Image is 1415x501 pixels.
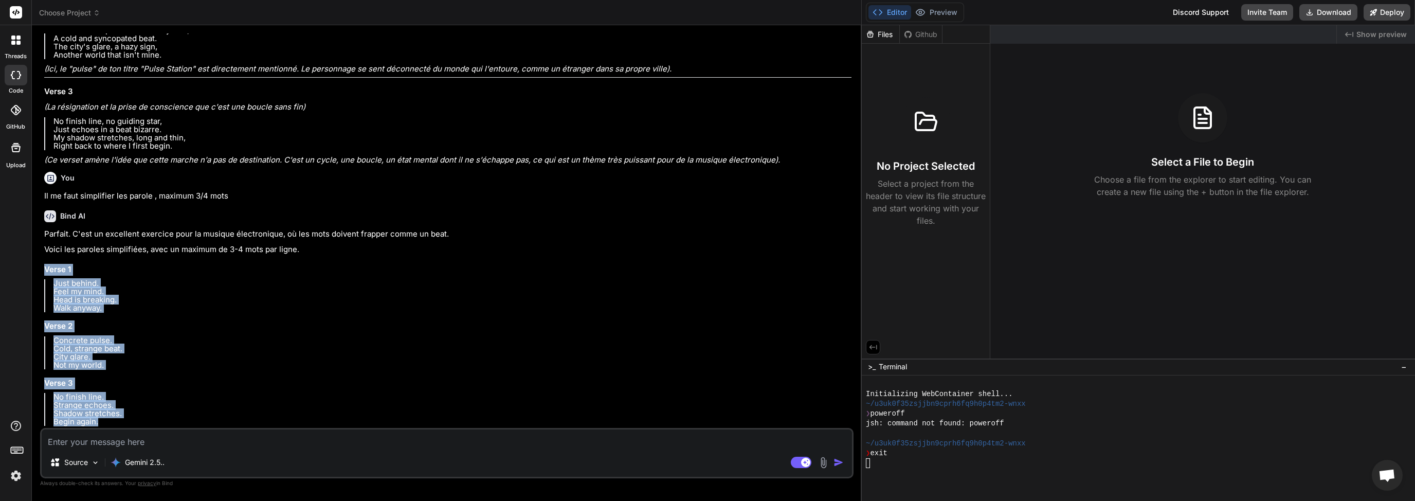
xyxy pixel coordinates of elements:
[1372,460,1403,491] div: Ouvrir le chat
[866,177,986,227] p: Select a project from the header to view its file structure and start working with your files.
[870,409,904,419] span: poweroff
[911,5,962,20] button: Preview
[39,8,100,18] span: Choose Project
[1399,359,1409,375] button: −
[125,457,165,468] p: Gemini 2.5..
[1087,173,1318,198] p: Choose a file from the explorer to start editing. You can create a new file using the + button in...
[44,228,851,240] p: Parfait. C'est un excellent exercice pour la musique électronique, où les mots doivent frapper co...
[900,29,942,40] div: Github
[879,362,907,372] span: Terminal
[1167,4,1235,21] div: Discord Support
[7,467,25,485] img: settings
[60,211,85,221] h6: Bind AI
[53,117,851,150] p: No finish line, no guiding star, Just echoes in a beat bizarre. My shadow stretches, long and thi...
[44,378,851,389] h3: Verse 3
[866,419,1004,428] span: jsh: command not found: poweroff
[44,244,851,256] p: Voici les paroles simplifiées, avec un maximum de 3-4 mots par ligne.
[111,457,121,468] img: Gemini 2.5 Pro
[1356,29,1407,40] span: Show preview
[40,478,854,488] p: Always double-check its answers. Your in Bind
[866,409,870,419] span: ❯
[9,86,23,95] label: code
[868,5,911,20] button: Editor
[866,449,870,458] span: ❯
[1401,362,1407,372] span: −
[44,155,780,165] em: (Ce verset amène l'idée que cette marche n'a pas de destination. C'est un cycle, une boucle, un é...
[833,457,844,468] img: icon
[818,457,829,469] img: attachment
[138,480,156,486] span: privacy
[53,279,851,312] p: Just behind. Feel my mind. Head is breaking. Walk anyway.
[870,449,887,458] span: exit
[1151,155,1254,169] h3: Select a File to Begin
[64,457,88,468] p: Source
[1299,4,1357,21] button: Download
[1241,4,1293,21] button: Invite Team
[44,86,851,98] h3: Verse 3
[61,173,75,183] h6: You
[53,26,851,59] p: The concrete pulse beneath my feet, A cold and syncopated beat. The city's glare, a hazy sign, An...
[44,264,851,276] h3: Verse 1
[53,393,851,426] p: No finish line. Strange echoes. Shadow stretches. Begin again.
[6,122,25,131] label: GitHub
[44,64,672,74] em: (Ici, le "pulse" de ton titre "Pulse Station" est directement mentionné. Le personnage se sent dé...
[91,458,100,467] img: Pick Models
[44,320,851,332] h3: Verse 2
[866,389,1013,399] span: Initializing WebContainer shell...
[6,161,26,170] label: Upload
[5,52,27,61] label: threads
[868,362,876,372] span: >_
[44,102,305,112] em: (La résignation et la prise de conscience que c'est une boucle sans fin)
[53,336,851,369] p: Concrete pulse. Cold, strange beat. City glare. Not my world.
[866,399,1026,409] span: ~/u3uk0f35zsjjbn9cprh6fq9h0p4tm2-wnxx
[862,29,899,40] div: Files
[44,190,851,202] p: Il me faut simplifier les parole , maximum 3/4 mots
[866,439,1026,449] span: ~/u3uk0f35zsjjbn9cprh6fq9h0p4tm2-wnxx
[1364,4,1410,21] button: Deploy
[877,159,975,173] h3: No Project Selected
